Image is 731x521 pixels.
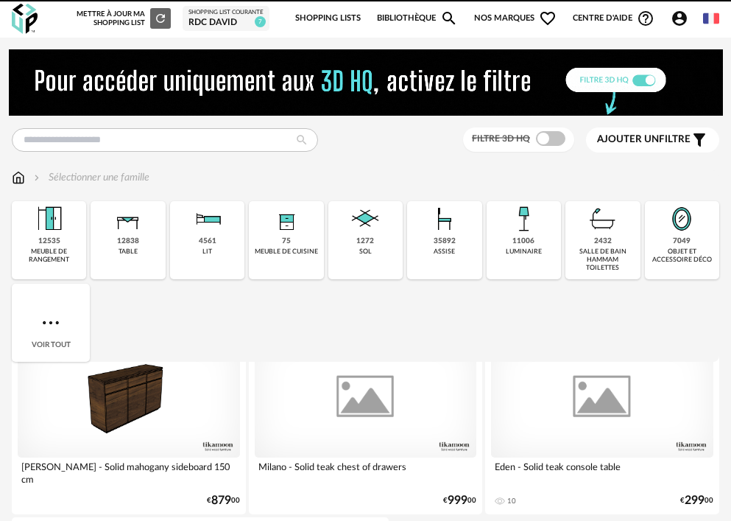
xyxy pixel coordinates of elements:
[255,248,318,256] div: meuble de cuisine
[637,10,654,27] span: Help Circle Outline icon
[16,248,82,265] div: meuble de rangement
[359,248,372,256] div: sol
[649,248,715,265] div: objet et accessoire déco
[443,496,476,506] div: € 00
[9,49,723,116] img: NEW%20NEW%20HQ%20NEW_V1.gif
[110,201,146,237] img: Table.png
[117,237,139,246] div: 12838
[377,3,458,34] a: BibliothèqueMagnify icon
[671,10,695,27] span: Account Circle icon
[671,10,688,27] span: Account Circle icon
[12,284,90,362] div: Voir tout
[119,248,138,256] div: table
[211,496,231,506] span: 879
[673,237,691,246] div: 7049
[12,4,38,34] img: OXP
[485,326,719,514] a: 3D HQ Eden - Solid teak console table 10 €29900
[282,237,291,246] div: 75
[491,458,713,487] div: Eden - Solid teak console table
[18,458,240,487] div: [PERSON_NAME] - Solid mahogany sideboard 150 cm
[356,237,374,246] div: 1272
[77,8,171,29] div: Mettre à jour ma Shopping List
[347,201,383,237] img: Sol.png
[664,201,699,237] img: Miroir.png
[255,16,266,27] span: 7
[573,10,654,27] span: Centre d'aideHelp Circle Outline icon
[474,3,557,34] span: Nos marques
[427,201,462,237] img: Assise.png
[255,458,477,487] div: Milano - Solid teak chest of drawers
[434,237,456,246] div: 35892
[190,201,225,237] img: Literie.png
[472,134,530,143] span: Filtre 3D HQ
[507,497,516,506] div: 10
[703,10,719,27] img: fr
[594,237,612,246] div: 2432
[38,237,60,246] div: 12535
[597,133,691,146] span: filtre
[440,10,458,27] span: Magnify icon
[207,496,240,506] div: € 00
[188,9,264,28] a: Shopping List courante RDC David 7
[295,3,361,34] a: Shopping Lists
[691,131,708,149] span: Filter icon
[680,496,713,506] div: € 00
[188,17,264,29] div: RDC David
[154,15,167,22] span: Refresh icon
[31,170,149,185] div: Sélectionner une famille
[570,248,635,273] div: salle de bain hammam toilettes
[586,127,719,153] button: Ajouter unfiltre Filter icon
[12,326,246,514] a: 3D HQ [PERSON_NAME] - Solid mahogany sideboard 150 cm €87900
[512,237,534,246] div: 11006
[585,201,621,237] img: Salle%20de%20bain.png
[506,201,541,237] img: Luminaire.png
[448,496,467,506] span: 999
[31,170,43,185] img: svg+xml;base64,PHN2ZyB3aWR0aD0iMTYiIGhlaWdodD0iMTYiIHZpZXdCb3g9IjAgMCAxNiAxNiIgZmlsbD0ibm9uZSIgeG...
[434,248,455,256] div: assise
[199,237,216,246] div: 4561
[202,248,212,256] div: lit
[32,201,67,237] img: Meuble%20de%20rangement.png
[249,326,483,514] a: 3D HQ Milano - Solid teak chest of drawers €99900
[506,248,542,256] div: luminaire
[685,496,704,506] span: 299
[39,311,63,335] img: more.7b13dc1.svg
[539,10,557,27] span: Heart Outline icon
[597,134,659,144] span: Ajouter un
[269,201,304,237] img: Rangement.png
[188,9,264,16] div: Shopping List courante
[12,170,25,185] img: svg+xml;base64,PHN2ZyB3aWR0aD0iMTYiIGhlaWdodD0iMTciIHZpZXdCb3g9IjAgMCAxNiAxNyIgZmlsbD0ibm9uZSIgeG...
